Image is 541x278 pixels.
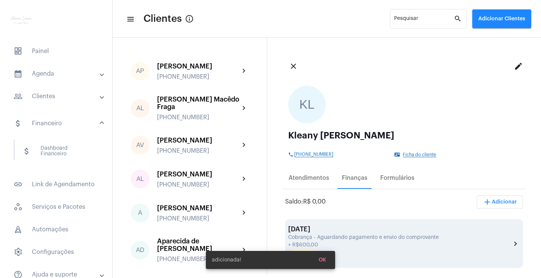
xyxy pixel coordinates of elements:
span: OK [319,257,326,263]
mat-icon: chevron_right [240,141,249,150]
mat-icon: edit [514,62,523,71]
div: Cobrança - Aguardando pagamento e envio do comprovante [288,235,509,240]
div: [PHONE_NUMBER] [157,256,240,263]
button: Adicionar [477,195,523,209]
button: Adicionar Clientes [472,9,531,28]
mat-panel-title: Clientes [14,92,100,101]
button: OK [313,253,332,267]
span: Adicionar Clientes [478,16,525,21]
div: Formulários [380,175,414,181]
mat-icon: phone [288,152,294,157]
mat-icon: contact_mail [394,152,400,157]
span: sidenav icon [14,225,23,234]
mat-icon: close [289,62,298,71]
mat-icon: sidenav icon [14,92,23,101]
div: Aparecida de [PERSON_NAME] [157,237,240,252]
div: [PHONE_NUMBER] [157,215,240,222]
mat-panel-title: Financeiro [14,119,100,128]
div: [PHONE_NUMBER] [157,147,240,154]
span: sidenav icon [14,202,23,211]
span: Automações [8,220,105,239]
mat-icon: chevron_right [240,175,249,184]
mat-icon: sidenav icon [22,147,31,156]
div: AV [131,136,150,155]
mat-icon: sidenav icon [126,15,134,24]
div: [PERSON_NAME] [157,62,240,70]
mat-expansion-panel-header: sidenav iconClientes [5,87,112,105]
mat-icon: chevron_right [240,104,249,113]
div: KL [288,86,326,123]
span: Configurações [8,243,105,261]
span: Dashboard Financeiro [16,142,95,160]
mat-icon: chevron_right [240,208,249,217]
mat-icon: add [483,197,492,207]
div: Kleany [PERSON_NAME] [288,131,520,140]
span: [PHONE_NUMBER] [294,152,333,157]
div: AL [131,99,150,118]
div: [PERSON_NAME] Macêdo Fraga [157,96,240,111]
span: Adicionar [483,199,517,205]
span: Painel [8,42,105,60]
span: R$ 0,00 [303,199,326,205]
div: AP [131,62,150,81]
span: sidenav icon [14,47,23,56]
button: Button that displays a tooltip when focused or hovered over [182,11,197,26]
div: AL [131,170,150,188]
div: [PERSON_NAME] [157,204,240,212]
div: Finanças [342,175,367,181]
div: AD [131,241,150,260]
span: Clientes [144,13,182,25]
mat-expansion-panel-header: sidenav iconAgenda [5,65,112,83]
div: [PERSON_NAME] [157,170,240,178]
span: Link de Agendamento [8,175,105,193]
span: Serviços e Pacotes [8,198,105,216]
mat-icon: chevron_right [511,239,520,248]
div: A [131,204,150,222]
span: sidenav icon [14,248,23,257]
div: [PERSON_NAME] [157,137,240,144]
div: Saldo: [285,198,326,205]
div: Atendimentos [289,175,329,181]
div: [PHONE_NUMBER] [157,181,240,188]
mat-icon: sidenav icon [14,180,23,189]
div: + R$600,00 [288,242,509,248]
mat-icon: sidenav icon [14,119,23,128]
div: sidenav iconFinanceiro [5,135,112,171]
mat-panel-title: Agenda [14,69,100,78]
div: [PHONE_NUMBER] [157,73,240,80]
div: [DATE] [288,225,511,233]
span: Ficha do cliente [403,152,436,157]
img: f9e0517c-2aa2-1b6c-d26d-1c000eb5ca88.png [6,4,36,34]
div: [PHONE_NUMBER] [157,114,240,121]
input: Pesquisar [394,17,454,23]
mat-expansion-panel-header: sidenav iconFinanceiro [5,111,112,135]
mat-icon: chevron_right [240,67,249,76]
mat-icon: Button that displays a tooltip when focused or hovered over [185,14,194,23]
mat-icon: search [454,14,463,23]
mat-icon: sidenav icon [14,69,23,78]
span: adicionada! [212,256,241,264]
